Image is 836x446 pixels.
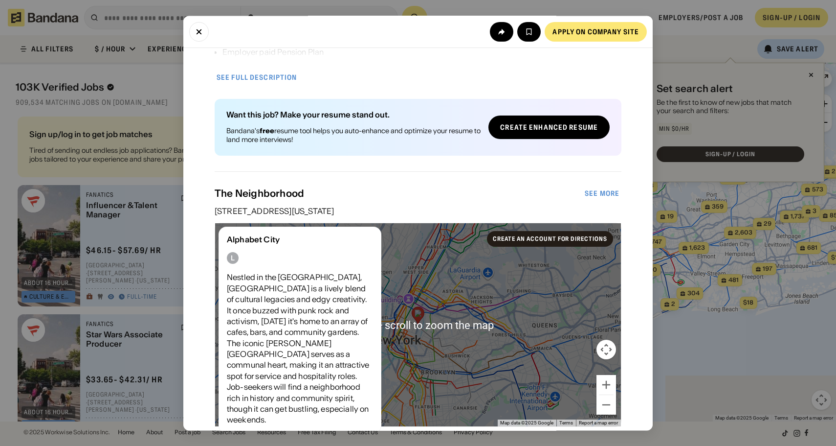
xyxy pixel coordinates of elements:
div: Employer paid Pension Plan [222,46,568,58]
button: Zoom out [596,396,616,415]
b: free [260,126,274,135]
div: Apply on company site [552,28,639,35]
a: Terms (opens in new tab) [559,421,573,426]
div: See more [585,190,619,197]
a: Report a map error [579,421,618,426]
button: Close [189,22,209,41]
button: Zoom in [596,376,616,395]
button: Map camera controls [596,340,616,360]
a: Open this area in Google Maps (opens a new window) [218,414,250,427]
div: L [231,254,235,262]
div: Bandana's resume tool helps you auto-enhance and optimize your resume to land more interviews! [226,126,481,144]
div: Create an account for directions [493,236,607,242]
div: Create Enhanced Resume [500,124,598,131]
a: See more [577,184,627,204]
div: Nestled in the [GEOGRAPHIC_DATA], [GEOGRAPHIC_DATA] is a lively blend of cultural legacies and ed... [227,272,373,425]
div: See full description [217,74,297,81]
span: Map data ©2025 Google [500,421,553,426]
div: [STREET_ADDRESS][US_STATE] [215,208,621,215]
div: Alphabet City [227,235,373,245]
img: Google [218,414,250,427]
div: The Neighborhood [215,188,583,200]
div: Want this job? Make your resume stand out. [226,111,481,118]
